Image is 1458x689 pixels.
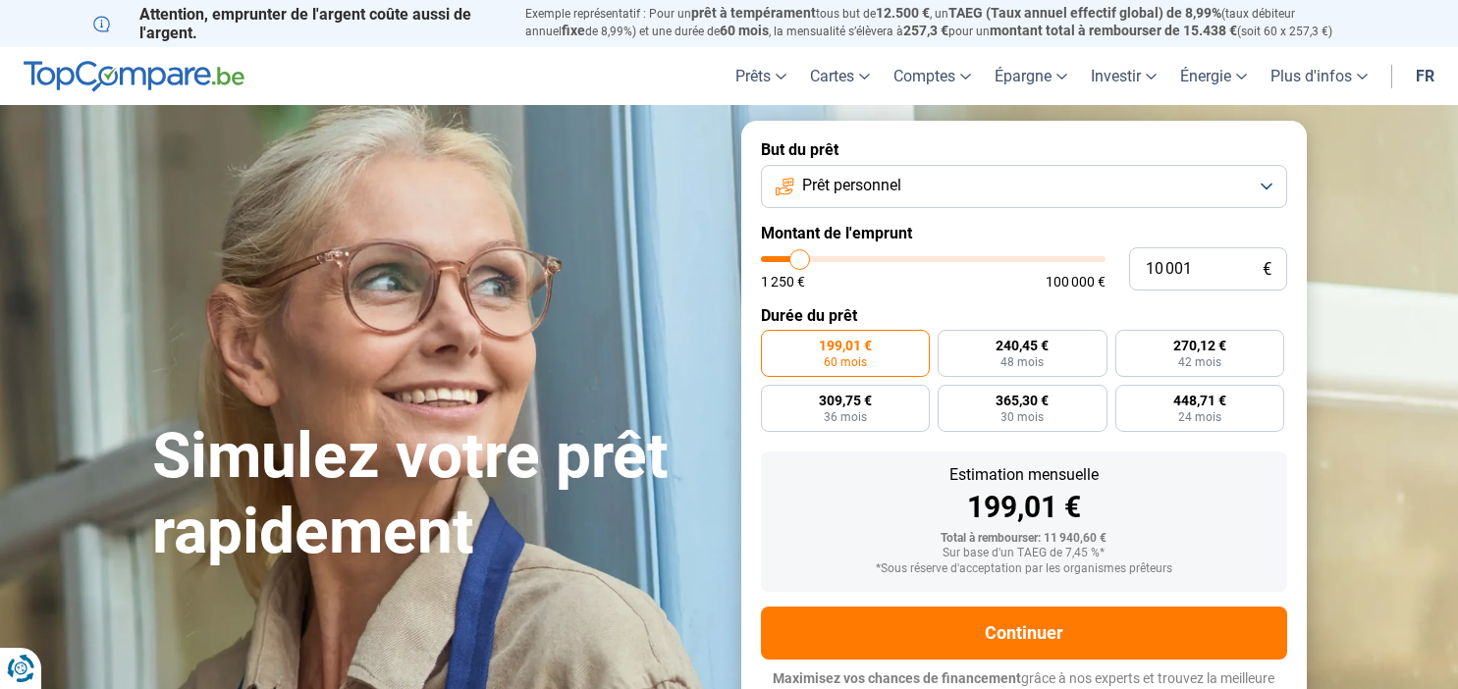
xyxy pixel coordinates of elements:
a: Cartes [798,47,882,105]
span: 42 mois [1178,356,1221,368]
a: Plus d'infos [1259,47,1379,105]
button: Prêt personnel [761,165,1287,208]
img: TopCompare [24,61,244,92]
div: 199,01 € [777,493,1271,522]
div: Total à rembourser: 11 940,60 € [777,532,1271,546]
div: Sur base d'un TAEG de 7,45 %* [777,547,1271,560]
span: 240,45 € [996,339,1049,352]
a: fr [1404,47,1446,105]
span: 448,71 € [1173,394,1226,407]
span: 30 mois [1000,411,1044,423]
span: Maximisez vos chances de financement [773,670,1021,686]
span: 60 mois [824,356,867,368]
a: Épargne [983,47,1079,105]
span: 365,30 € [996,394,1049,407]
span: Prêt personnel [802,175,901,196]
span: fixe [562,23,585,38]
span: 48 mois [1000,356,1044,368]
a: Énergie [1168,47,1259,105]
p: Attention, emprunter de l'argent coûte aussi de l'argent. [93,5,502,42]
span: 60 mois [720,23,769,38]
label: Montant de l'emprunt [761,224,1287,242]
h1: Simulez votre prêt rapidement [152,419,718,570]
span: 309,75 € [819,394,872,407]
span: 1 250 € [761,275,805,289]
div: Estimation mensuelle [777,467,1271,483]
span: 100 000 € [1046,275,1106,289]
a: Prêts [724,47,798,105]
span: montant total à rembourser de 15.438 € [990,23,1237,38]
span: 36 mois [824,411,867,423]
span: 270,12 € [1173,339,1226,352]
span: 24 mois [1178,411,1221,423]
span: 12.500 € [876,5,930,21]
div: *Sous réserve d'acceptation par les organismes prêteurs [777,562,1271,576]
label: But du prêt [761,140,1287,159]
span: TAEG (Taux annuel effectif global) de 8,99% [948,5,1221,21]
span: € [1263,261,1271,278]
p: Exemple représentatif : Pour un tous but de , un (taux débiteur annuel de 8,99%) et une durée de ... [525,5,1366,40]
a: Investir [1079,47,1168,105]
a: Comptes [882,47,983,105]
span: 199,01 € [819,339,872,352]
span: 257,3 € [903,23,948,38]
span: prêt à tempérament [691,5,816,21]
label: Durée du prêt [761,306,1287,325]
button: Continuer [761,607,1287,660]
